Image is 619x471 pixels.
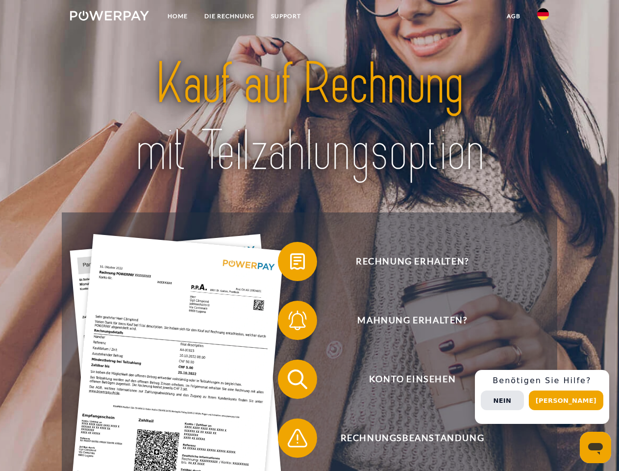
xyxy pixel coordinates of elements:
span: Mahnung erhalten? [292,301,532,340]
iframe: Schaltfläche zum Öffnen des Messaging-Fensters [580,432,611,463]
img: title-powerpay_de.svg [94,47,525,188]
img: logo-powerpay-white.svg [70,11,149,21]
a: DIE RECHNUNG [196,7,263,25]
button: [PERSON_NAME] [529,391,603,410]
button: Konto einsehen [278,360,533,399]
img: qb_search.svg [285,367,310,392]
img: qb_bell.svg [285,308,310,333]
button: Rechnungsbeanstandung [278,419,533,458]
button: Mahnung erhalten? [278,301,533,340]
button: Rechnung erhalten? [278,242,533,281]
div: Schnellhilfe [475,370,609,424]
a: agb [498,7,529,25]
a: Home [159,7,196,25]
h3: Benötigen Sie Hilfe? [481,376,603,386]
img: de [537,8,549,20]
a: SUPPORT [263,7,309,25]
span: Konto einsehen [292,360,532,399]
button: Nein [481,391,524,410]
img: qb_warning.svg [285,426,310,450]
span: Rechnung erhalten? [292,242,532,281]
span: Rechnungsbeanstandung [292,419,532,458]
img: qb_bill.svg [285,249,310,274]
